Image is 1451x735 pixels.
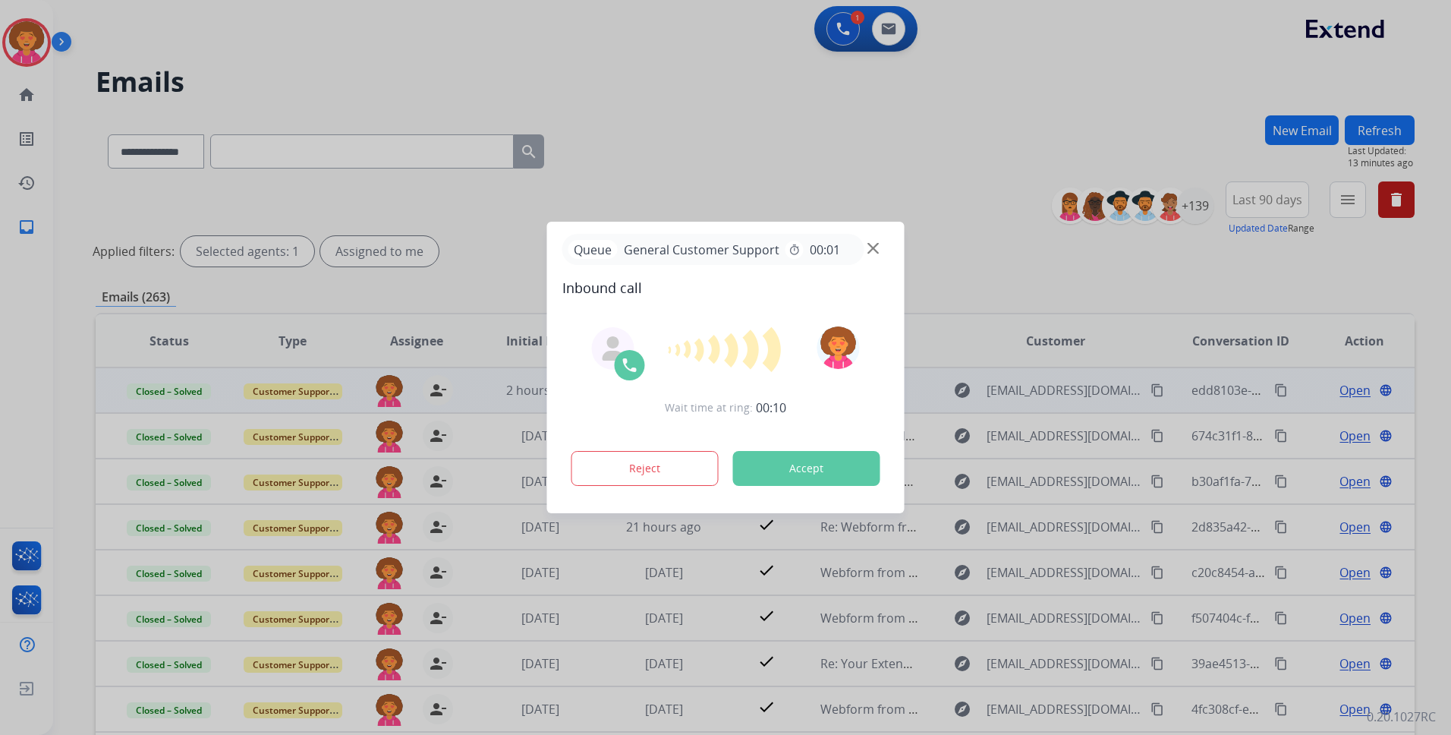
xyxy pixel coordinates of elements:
[601,336,625,361] img: agent-avatar
[1367,708,1436,726] p: 0.20.1027RC
[568,240,618,259] p: Queue
[867,243,879,254] img: close-button
[562,277,889,298] span: Inbound call
[788,244,801,256] mat-icon: timer
[571,451,719,486] button: Reject
[665,400,753,415] span: Wait time at ring:
[810,241,840,259] span: 00:01
[621,356,639,374] img: call-icon
[817,326,859,369] img: avatar
[618,241,785,259] span: General Customer Support
[756,399,786,417] span: 00:10
[733,451,880,486] button: Accept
